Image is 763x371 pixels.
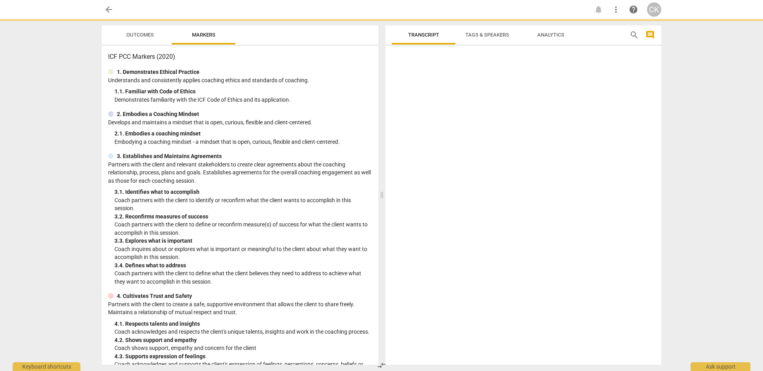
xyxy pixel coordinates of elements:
p: Understands and consistently applies coaching ethics and standards of coaching. [108,76,372,85]
p: Develops and maintains a mindset that is open, curious, flexible and client-centered. [108,118,372,127]
p: Demonstrates familiarity with the ICF Code of Ethics and its application. [114,96,372,104]
p: Coach inquires about or explores what is important or meaningful to the client about what they wa... [114,245,372,261]
div: 4. 1. Respects talents and insights [114,320,372,328]
div: Ask support [691,362,750,371]
span: help [629,5,638,14]
span: arrow_back [104,5,114,14]
div: Keyboard shortcuts [13,362,80,371]
span: Transcript [408,32,439,38]
p: Partners with the client to create a safe, supportive environment that allows the client to share... [108,300,372,317]
span: compare_arrows [377,361,386,370]
div: 1. 1. Familiar with Code of Ethics [114,87,372,96]
button: Show/Hide comments [644,29,656,41]
div: 3. 2. Reconfirms measures of success [114,213,372,221]
h3: ICF PCC Markers (2020) [108,52,372,62]
p: Embodying a coaching mindset - a mindset that is open, curious, flexible and client-centered. [114,138,372,146]
span: Markers [192,32,215,38]
div: 4. 2. Shows support and empathy [114,336,372,344]
button: Search [628,29,641,41]
span: search [629,30,639,40]
p: Coach partners with the client to identify or reconfirm what the client wants to accomplish in th... [114,196,372,213]
div: 4. 3. Supports expression of feelings [114,352,372,361]
p: 3. Establishes and Maintains Agreements [117,152,222,160]
span: Tags & Speakers [465,32,509,38]
p: Coach shows support, empathy and concern for the client [114,344,372,352]
p: 4. Cultivates Trust and Safety [117,292,192,300]
p: Coach partners with the client to define what the client believes they need to address to achieve... [114,269,372,286]
div: 3. 3. Explores what is important [114,237,372,245]
div: 3. 4. Defines what to address [114,261,372,270]
p: Coach acknowledges and respects the client's unique talents, insights and work in the coaching pr... [114,328,372,336]
div: 2. 1. Embodies a coaching mindset [114,129,372,138]
p: Partners with the client and relevant stakeholders to create clear agreements about the coaching ... [108,160,372,185]
span: comment [645,30,655,40]
p: 2. Embodies a Coaching Mindset [117,110,199,118]
span: Analytics [537,32,564,38]
p: 1. Demonstrates Ethical Practice [117,68,199,76]
a: Help [626,2,641,17]
p: Coach partners with the client to define or reconfirm measure(s) of success for what the client w... [114,220,372,237]
button: CK [647,2,661,17]
div: 3. 1. Identifies what to accomplish [114,188,372,196]
span: more_vert [611,5,621,14]
span: Outcomes [126,32,154,38]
